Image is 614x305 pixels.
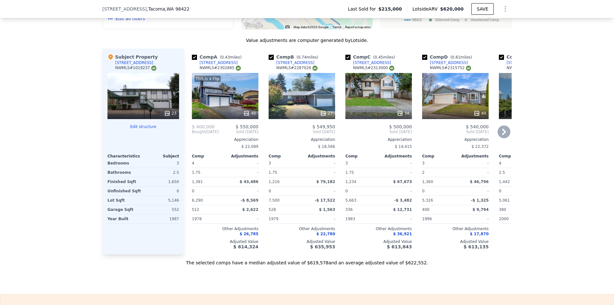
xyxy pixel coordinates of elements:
span: Sold [DATE] [269,129,335,134]
div: Appreciation [499,137,565,142]
span: $ 635,953 [310,244,335,249]
div: This is a Flip [194,76,221,82]
a: Terms (opens in new tab) [332,25,341,29]
div: 3 [145,159,179,168]
span: ( miles) [217,55,244,60]
span: 400 [422,207,429,212]
span: $ 12,731 [393,207,412,212]
div: Comp [269,154,302,159]
div: Value adjustments are computer generated by Lotside . [102,37,512,44]
div: - [457,168,489,177]
span: ( miles) [294,55,321,60]
button: Show Options [499,3,512,15]
div: Adjusted Value [192,239,258,244]
div: - [226,187,258,196]
span: 6,290 [192,198,203,203]
div: NWMLS # 2313000 [353,65,394,71]
div: 5,146 [145,196,179,205]
span: $ 22,780 [316,232,335,236]
div: Other Adjustments [422,226,489,231]
div: Bedrooms [107,159,142,168]
div: Comp [345,154,379,159]
div: Comp B [269,54,321,60]
span: $215,000 [378,6,402,12]
div: - [303,159,335,168]
img: NWMLS Logo [312,66,318,71]
div: Comp A [192,54,244,60]
span: $ 36,921 [393,232,412,236]
div: 1987 [145,214,179,223]
div: Year Built [107,214,142,223]
div: 1,650 [145,177,179,186]
img: Google [243,21,264,29]
span: -$ 8,569 [241,198,258,203]
span: 1,234 [345,180,356,184]
div: - [303,187,335,196]
div: [STREET_ADDRESS] [353,60,391,65]
div: Comp C [345,54,398,60]
div: NWMLS # 2315752 [430,65,471,71]
div: 2.5 [145,168,179,177]
div: [STREET_ADDRESS] [507,60,545,65]
div: [STREET_ADDRESS] [276,60,314,65]
span: -$ 1,325 [471,198,489,203]
div: [STREET_ADDRESS] [200,60,238,65]
div: - [457,214,489,223]
span: 3 [345,161,348,165]
div: 1996 [422,214,454,223]
a: [STREET_ADDRESS] [422,60,468,65]
div: - [226,168,258,177]
div: Bathrooms [107,168,142,177]
span: 0 [345,189,348,193]
span: 380 [499,207,506,212]
button: SAVE [471,3,494,15]
div: 27 [320,110,333,116]
div: Appreciation [269,137,335,142]
button: Edit structure [107,124,179,129]
span: $ 9,794 [473,207,489,212]
span: 1,381 [192,180,203,184]
div: NWMLS # 2287026 [276,65,318,71]
div: Characteristics [107,154,143,159]
div: - [226,214,258,223]
span: 5,061 [499,198,510,203]
div: Subject [143,154,179,159]
span: -$ 17,522 [315,198,335,203]
a: Report a map error [345,25,371,29]
div: The selected comps have a median adjusted value of $619,578 and an average adjusted value of $622... [102,254,512,266]
div: - [380,187,412,196]
div: 1979 [269,214,301,223]
span: 0 [422,189,425,193]
div: Appreciation [345,137,412,142]
img: NWMLS Logo [389,66,394,71]
span: 336 [345,207,353,212]
div: Garage Sqft [107,205,142,214]
div: 2 [422,168,454,177]
div: 1.75 [345,168,377,177]
span: $ 22,372 [472,144,489,149]
span: 3 [422,161,425,165]
span: $ 17,870 [470,232,489,236]
div: - [380,168,412,177]
span: 0.45 [374,55,383,60]
a: [STREET_ADDRESS] [499,60,545,65]
span: $ 614,324 [233,244,258,249]
span: $620,000 [440,6,464,12]
span: 1,360 [422,180,433,184]
div: 2.5 [499,168,531,177]
div: [DATE] [192,129,219,134]
span: $ 540,000 [466,124,489,129]
div: Adjusted Value [345,239,412,244]
div: Comp [422,154,455,159]
span: $ 549,950 [312,124,335,129]
img: NWMLS Logo [236,66,241,71]
div: Adjusted Value [499,239,565,244]
div: - [303,168,335,177]
span: Sold [DATE] [345,129,412,134]
span: 0.43 [221,55,230,60]
div: Appreciation [422,137,489,142]
text: Selected Comp [435,18,460,22]
span: 528 [269,207,276,212]
div: - [457,159,489,168]
div: 1983 [345,214,377,223]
